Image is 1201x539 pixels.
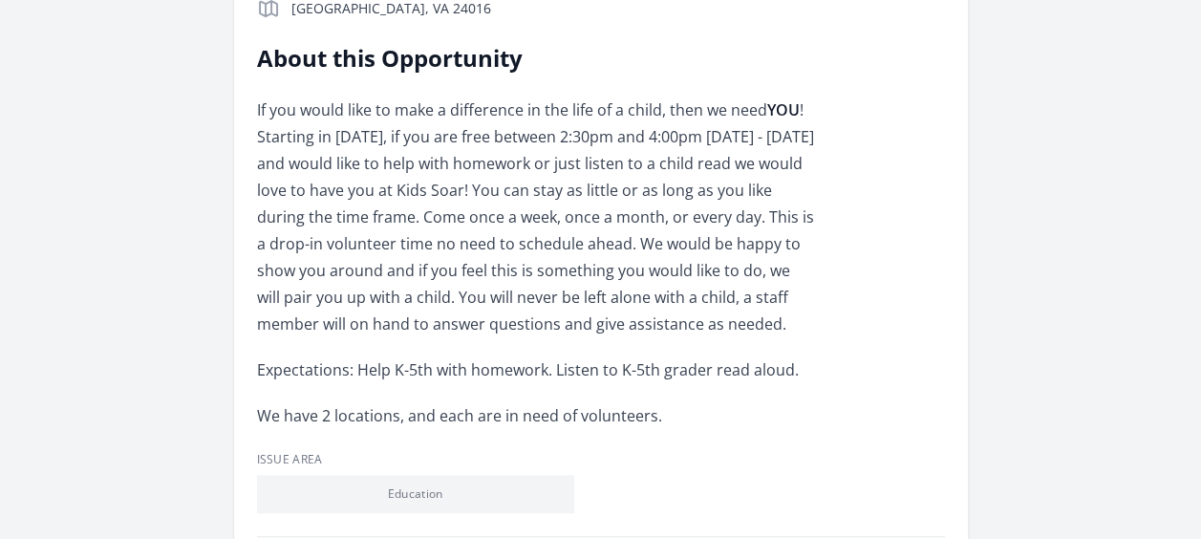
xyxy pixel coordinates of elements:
li: Education [257,475,574,513]
p: We have 2 locations, and each are in need of volunteers. [257,402,816,429]
h3: Issue area [257,452,945,467]
p: If you would like to make a difference in the life of a child, then we need ! Starting in [DATE],... [257,97,816,337]
strong: YOU [767,99,800,120]
p: Expectations: Help K-5th with homework. Listen to K-5th grader read aloud. [257,356,816,383]
h2: About this Opportunity [257,43,816,74]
